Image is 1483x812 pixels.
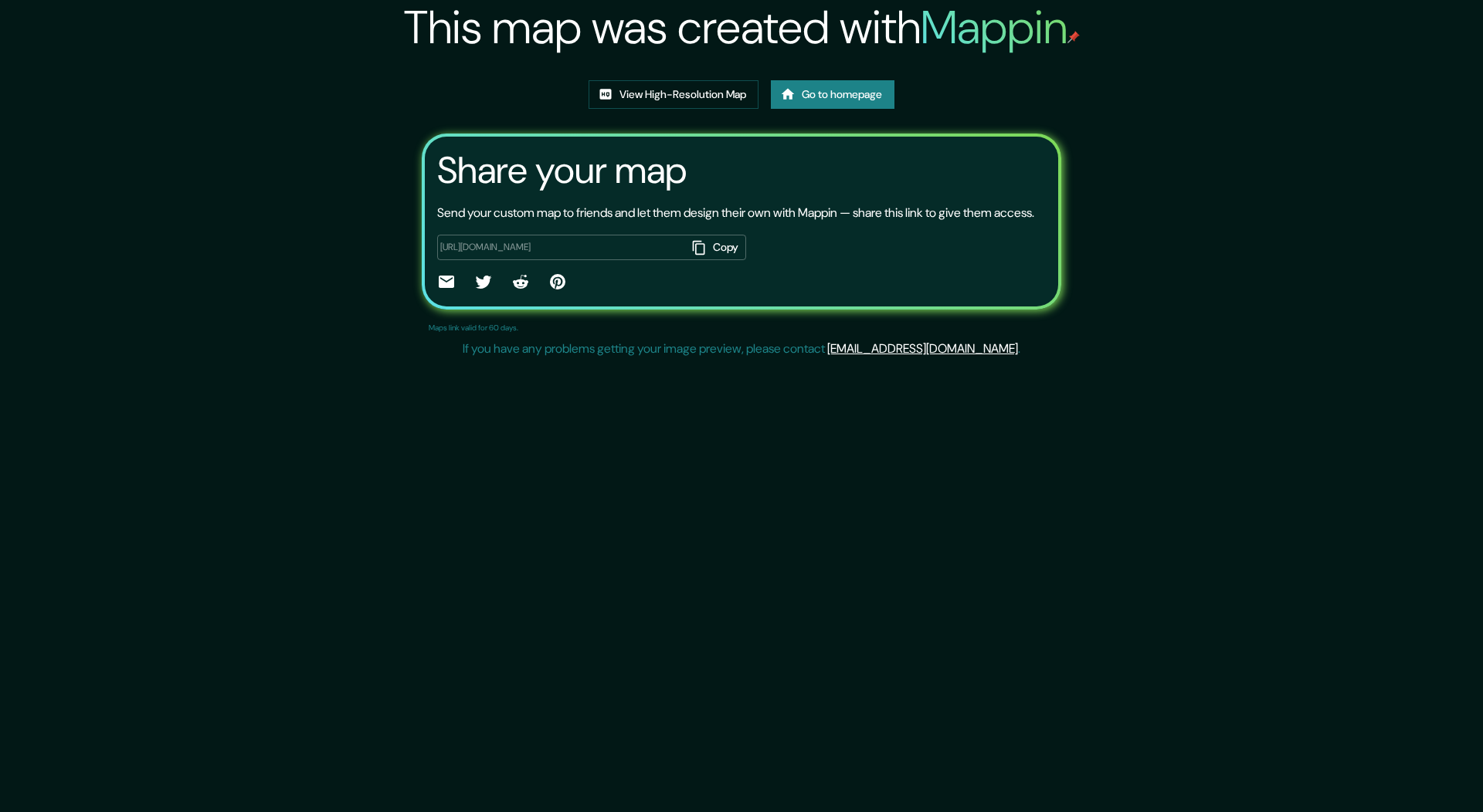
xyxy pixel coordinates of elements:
p: Send your custom map to friends and let them design their own with Mappin — share this link to gi... [437,204,1034,222]
a: [EMAIL_ADDRESS][DOMAIN_NAME] [827,340,1018,357]
a: View High-Resolution Map [589,80,758,109]
img: mappin-pin [1067,31,1080,43]
button: Copy [686,235,746,260]
p: If you have any problems getting your image preview, please contact . [463,340,1020,358]
h3: Share your map [437,149,687,192]
a: Go to homepage [771,80,894,109]
p: Maps link valid for 60 days. [429,322,518,333]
